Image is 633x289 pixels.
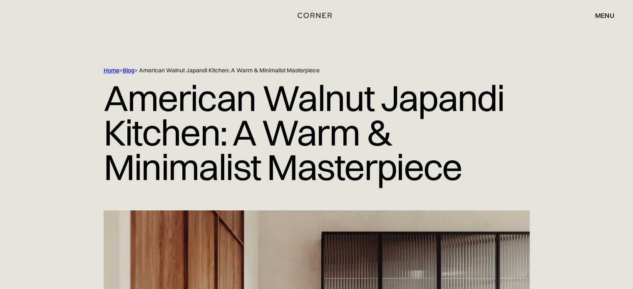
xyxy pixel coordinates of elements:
div: menu [587,8,614,22]
div: > > American Walnut Japandi Kitchen: A Warm & Minimalist Masterpiece [104,67,495,74]
h1: American Walnut Japandi Kitchen: A Warm & Minimalist Masterpiece [104,74,530,190]
div: menu [595,12,614,19]
a: Home [104,67,119,74]
a: Blog [123,67,134,74]
a: home [295,10,338,21]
